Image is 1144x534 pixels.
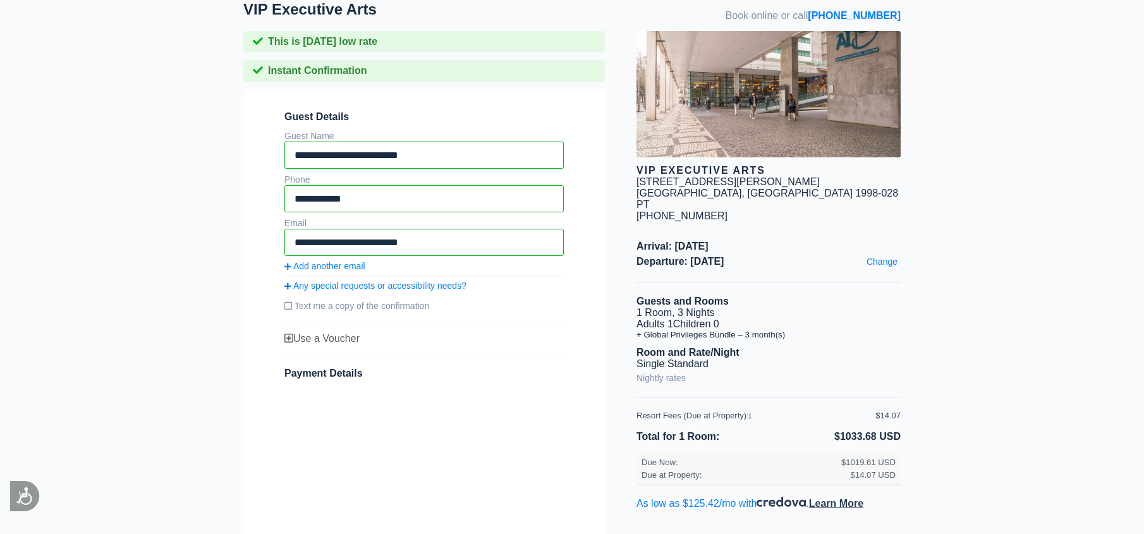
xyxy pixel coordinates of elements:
a: Nightly rates [636,370,686,386]
span: Children 0 [673,319,719,329]
span: Guest Details [284,111,564,123]
span: As low as $125.42/mo with . [636,498,863,509]
label: Email [284,218,307,228]
b: Guests and Rooms [636,296,729,306]
span: PT [636,199,649,210]
li: 1 Room, 3 Nights [636,307,901,319]
a: Change [863,253,901,270]
span: Departure: [DATE] [636,256,901,267]
span: [GEOGRAPHIC_DATA], [636,188,745,198]
label: Guest Name [284,131,334,141]
span: Learn More [809,498,863,509]
div: This is [DATE] low rate [243,31,605,52]
div: Resort Fees (Due at Property): [636,411,875,420]
span: [GEOGRAPHIC_DATA] [747,188,853,198]
div: VIP Executive Arts [636,165,901,176]
span: 1998-028 [855,188,898,198]
span: Arrival: [DATE] [636,241,901,252]
div: Due at Property: [642,470,841,480]
img: hotel image [636,31,901,157]
div: $14.07 [875,411,901,420]
b: Room and Rate/Night [636,347,739,358]
span: Payment Details [284,368,363,379]
li: Total for 1 Room: [636,428,769,445]
div: $1019.61 USD [841,458,896,467]
a: Add another email [284,261,564,271]
div: $14.07 USD [851,470,896,480]
li: + Global Privileges Bundle – 3 month(s) [636,330,901,339]
a: Any special requests or accessibility needs? [284,281,564,291]
div: Instant Confirmation [243,60,605,82]
li: Single Standard [636,358,901,370]
div: [STREET_ADDRESS][PERSON_NAME] [636,176,820,188]
a: [PHONE_NUMBER] [808,10,901,21]
div: Due Now: [642,458,841,467]
label: Phone [284,174,310,185]
label: Text me a copy of the confirmation [284,296,564,316]
div: [PHONE_NUMBER] [636,210,901,222]
li: Adults 1 [636,319,901,330]
h1: VIP Executive Arts [243,1,636,18]
div: Use a Voucher [284,333,564,344]
li: $1033.68 USD [769,428,901,445]
span: Book online or call [726,10,901,21]
a: As low as $125.42/mo with.Learn More [636,498,863,509]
